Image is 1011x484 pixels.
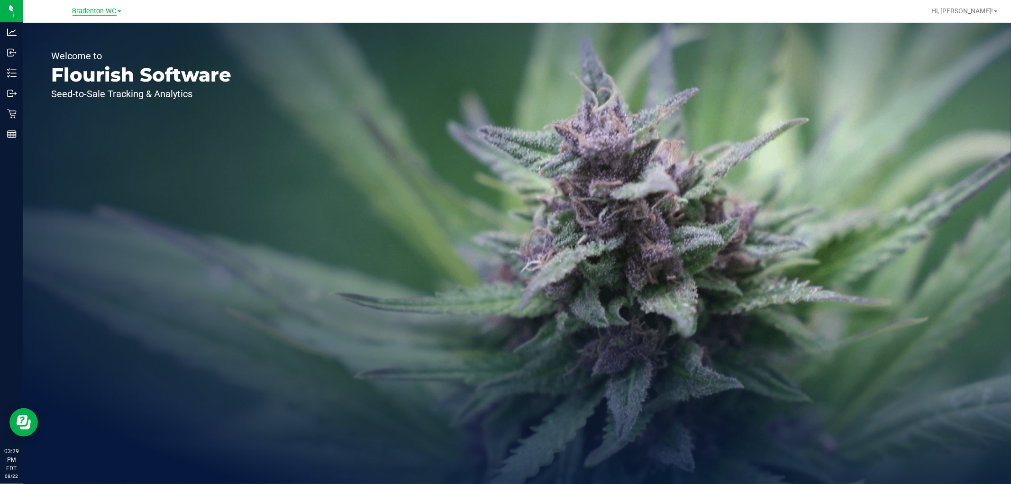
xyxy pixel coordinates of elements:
p: 03:29 PM EDT [4,447,18,473]
p: Flourish Software [51,65,231,84]
span: Hi, [PERSON_NAME]! [931,7,993,15]
inline-svg: Reports [7,129,17,139]
p: Seed-to-Sale Tracking & Analytics [51,89,231,99]
span: Bradenton WC [73,7,117,16]
inline-svg: Inbound [7,48,17,57]
inline-svg: Retail [7,109,17,119]
inline-svg: Analytics [7,27,17,37]
iframe: Resource center [9,408,38,437]
p: Welcome to [51,51,231,61]
inline-svg: Outbound [7,89,17,98]
p: 08/22 [4,473,18,480]
inline-svg: Inventory [7,68,17,78]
